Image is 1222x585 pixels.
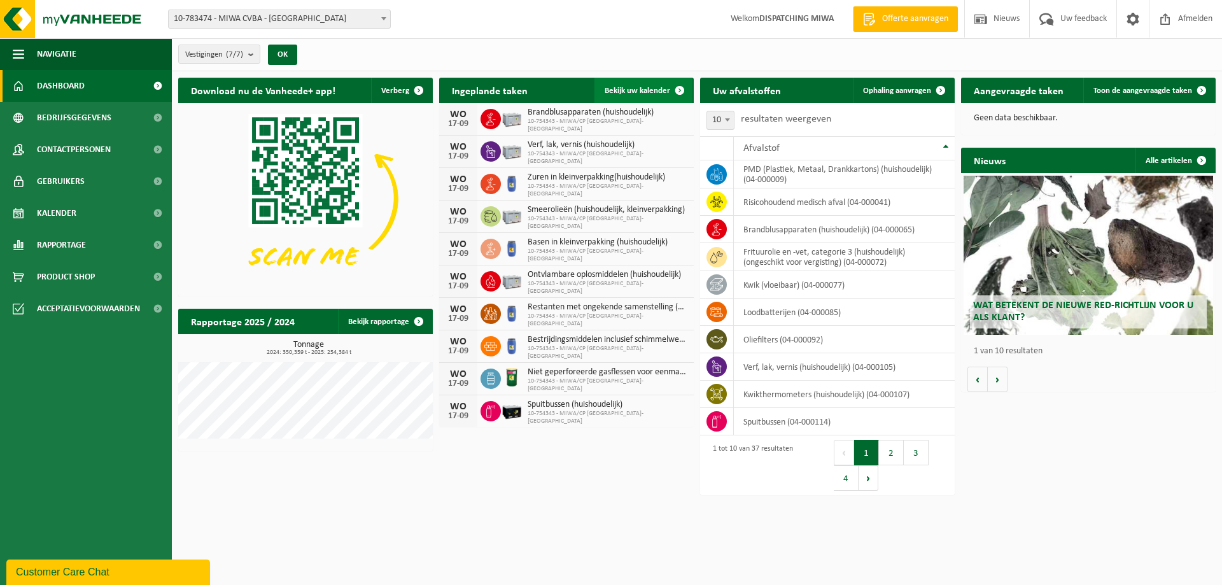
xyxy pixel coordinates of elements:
h2: Uw afvalstoffen [700,78,794,102]
span: Wat betekent de nieuwe RED-richtlijn voor u als klant? [973,300,1193,323]
span: Verf, lak, vernis (huishoudelijk) [528,140,687,150]
button: Next [859,465,878,491]
a: Wat betekent de nieuwe RED-richtlijn voor u als klant? [964,176,1213,335]
a: Bekijk rapportage [338,309,432,334]
div: WO [446,402,471,412]
span: 10-754343 - MIWA/CP [GEOGRAPHIC_DATA]-[GEOGRAPHIC_DATA] [528,248,687,263]
div: 1 tot 10 van 37 resultaten [706,439,793,492]
span: 10-754343 - MIWA/CP [GEOGRAPHIC_DATA]-[GEOGRAPHIC_DATA] [528,215,687,230]
button: 2 [879,440,904,465]
p: 1 van 10 resultaten [974,347,1209,356]
div: 17-09 [446,217,471,226]
span: Bedrijfsgegevens [37,102,111,134]
div: WO [446,109,471,120]
span: 10-754343 - MIWA/CP [GEOGRAPHIC_DATA]-[GEOGRAPHIC_DATA] [528,150,687,166]
span: Navigatie [37,38,76,70]
span: Basen in kleinverpakking (huishoudelijk) [528,237,687,248]
span: Gebruikers [37,166,85,197]
span: Product Shop [37,261,95,293]
div: WO [446,142,471,152]
span: 10-754343 - MIWA/CP [GEOGRAPHIC_DATA]-[GEOGRAPHIC_DATA] [528,118,687,133]
img: PB-LB-0680-HPE-BK-11 [501,399,523,421]
img: PB-OT-0200-MET-00-03 [501,367,523,388]
a: Ophaling aanvragen [853,78,953,103]
h3: Tonnage [185,341,433,356]
span: Contactpersonen [37,134,111,166]
div: 17-09 [446,314,471,323]
span: Spuitbussen (huishoudelijk) [528,400,687,410]
td: kwik (vloeibaar) (04-000077) [734,271,955,299]
div: WO [446,304,471,314]
span: 2024: 350,359 t - 2025: 254,384 t [185,349,433,356]
button: 1 [854,440,879,465]
span: 10-754343 - MIWA/CP [GEOGRAPHIC_DATA]-[GEOGRAPHIC_DATA] [528,410,687,425]
span: 10-754343 - MIWA/CP [GEOGRAPHIC_DATA]-[GEOGRAPHIC_DATA] [528,183,687,198]
span: Restanten met ongekende samenstelling (huishoudelijk) [528,302,687,313]
span: Dashboard [37,70,85,102]
a: Alle artikelen [1135,148,1214,173]
count: (7/7) [226,50,243,59]
h2: Download nu de Vanheede+ app! [178,78,348,102]
button: OK [268,45,297,65]
span: 10-754343 - MIWA/CP [GEOGRAPHIC_DATA]-[GEOGRAPHIC_DATA] [528,345,687,360]
p: Geen data beschikbaar. [974,114,1203,123]
div: 17-09 [446,185,471,194]
a: Offerte aanvragen [853,6,958,32]
div: WO [446,239,471,250]
span: Smeerolieën (huishoudelijk, kleinverpakking) [528,205,687,215]
a: Toon de aangevraagde taken [1083,78,1214,103]
div: 17-09 [446,282,471,291]
span: Niet geperforeerde gasflessen voor eenmalig gebruik (huishoudelijk) [528,367,687,377]
span: 10 [706,111,734,130]
span: 10 [707,111,734,129]
button: 4 [834,465,859,491]
div: WO [446,174,471,185]
h2: Ingeplande taken [439,78,540,102]
button: 3 [904,440,929,465]
div: 17-09 [446,347,471,356]
td: spuitbussen (04-000114) [734,408,955,435]
button: Vorige [967,367,988,392]
iframe: chat widget [6,557,213,585]
td: PMD (Plastiek, Metaal, Drankkartons) (huishoudelijk) (04-000009) [734,160,955,188]
span: 10-783474 - MIWA CVBA - SINT-NIKLAAS [168,10,391,29]
button: Volgende [988,367,1008,392]
img: PB-LB-0680-HPE-GY-11 [501,204,523,226]
div: 17-09 [446,120,471,129]
h2: Aangevraagde taken [961,78,1076,102]
span: Toon de aangevraagde taken [1093,87,1192,95]
div: 17-09 [446,379,471,388]
img: PB-OT-0120-HPE-00-02 [501,334,523,356]
div: WO [446,272,471,282]
td: oliefilters (04-000092) [734,326,955,353]
div: WO [446,207,471,217]
div: 17-09 [446,250,471,258]
div: 17-09 [446,412,471,421]
span: Ophaling aanvragen [863,87,931,95]
div: WO [446,337,471,347]
td: frituurolie en -vet, categorie 3 (huishoudelijk) (ongeschikt voor vergisting) (04-000072) [734,243,955,271]
td: brandblusapparaten (huishoudelijk) (04-000065) [734,216,955,243]
button: Vestigingen(7/7) [178,45,260,64]
img: PB-LB-0680-HPE-GY-11 [501,107,523,129]
strong: DISPATCHING MIWA [759,14,834,24]
span: Ontvlambare oplosmiddelen (huishoudelijk) [528,270,687,280]
img: PB-LB-0680-HPE-GY-11 [501,139,523,161]
img: PB-OT-0120-HPE-00-02 [501,172,523,194]
span: 10-754343 - MIWA/CP [GEOGRAPHIC_DATA]-[GEOGRAPHIC_DATA] [528,377,687,393]
span: Bekijk uw kalender [605,87,670,95]
span: Zuren in kleinverpakking(huishoudelijk) [528,173,687,183]
td: kwikthermometers (huishoudelijk) (04-000107) [734,381,955,408]
td: risicohoudend medisch afval (04-000041) [734,188,955,216]
span: Acceptatievoorwaarden [37,293,140,325]
span: 10-754343 - MIWA/CP [GEOGRAPHIC_DATA]-[GEOGRAPHIC_DATA] [528,280,687,295]
span: Verberg [381,87,409,95]
span: Rapportage [37,229,86,261]
a: Bekijk uw kalender [594,78,692,103]
div: WO [446,369,471,379]
span: Afvalstof [743,143,780,153]
img: PB-LB-0680-HPE-GY-11 [501,269,523,291]
span: Bestrijdingsmiddelen inclusief schimmelwerende beschermingsmiddelen (huishoudeli... [528,335,687,345]
img: PB-OT-0120-HPE-00-02 [501,302,523,323]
